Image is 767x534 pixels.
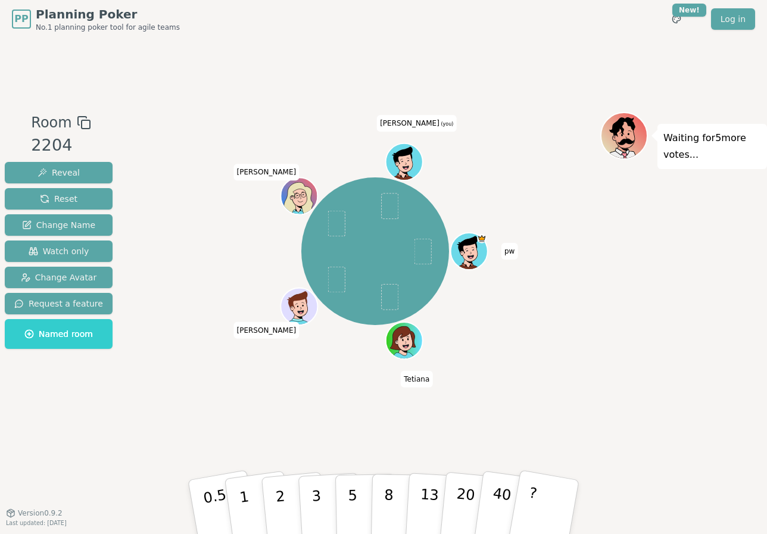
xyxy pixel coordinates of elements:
[21,271,97,283] span: Change Avatar
[36,6,180,23] span: Planning Poker
[501,243,517,260] span: Click to change your name
[40,193,77,205] span: Reset
[22,219,95,231] span: Change Name
[24,328,93,340] span: Named room
[6,520,67,526] span: Last updated: [DATE]
[29,245,89,257] span: Watch only
[31,133,91,158] div: 2204
[672,4,706,17] div: New!
[36,23,180,32] span: No.1 planning poker tool for agile teams
[234,164,300,181] span: Click to change your name
[5,267,113,288] button: Change Avatar
[439,122,454,127] span: (you)
[5,319,113,349] button: Named room
[5,162,113,183] button: Reveal
[5,241,113,262] button: Watch only
[387,145,422,179] button: Click to change your avatar
[5,188,113,210] button: Reset
[12,6,180,32] a: PPPlanning PokerNo.1 planning poker tool for agile teams
[711,8,755,30] a: Log in
[14,12,28,26] span: PP
[663,130,761,163] p: Waiting for 5 more votes...
[14,298,103,310] span: Request a feature
[477,234,487,243] span: pw is the host
[6,508,63,518] button: Version0.9.2
[401,371,432,388] span: Click to change your name
[666,8,687,30] button: New!
[5,214,113,236] button: Change Name
[31,112,71,133] span: Room
[18,508,63,518] span: Version 0.9.2
[38,167,80,179] span: Reveal
[234,322,300,339] span: Click to change your name
[5,293,113,314] button: Request a feature
[377,115,456,132] span: Click to change your name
